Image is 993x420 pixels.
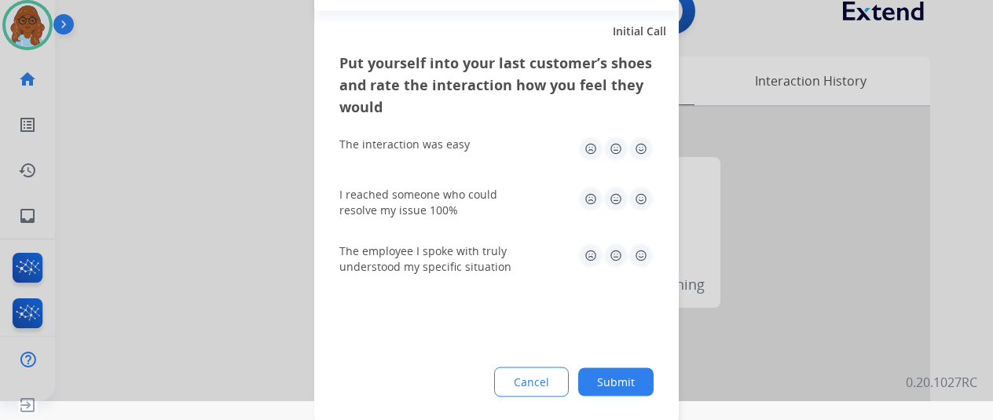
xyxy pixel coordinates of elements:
[339,51,654,117] h3: Put yourself into your last customer’s shoes and rate the interaction how you feel they would
[578,367,654,396] button: Submit
[906,373,977,392] p: 0.20.1027RC
[494,367,569,396] button: Cancel
[339,243,528,274] div: The employee I spoke with truly understood my specific situation
[339,136,470,152] div: The interaction was easy
[613,23,666,38] span: Initial Call
[339,186,528,217] div: I reached someone who could resolve my issue 100%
